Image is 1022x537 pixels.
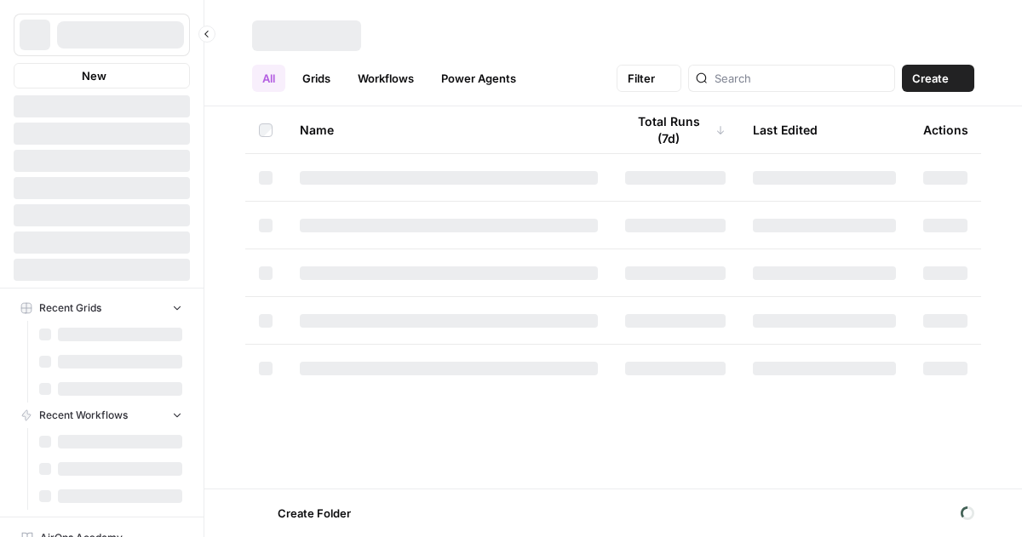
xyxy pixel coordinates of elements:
span: Filter [628,70,655,87]
div: Total Runs (7d) [625,106,726,153]
button: Create Folder [252,500,361,527]
a: Power Agents [431,65,526,92]
div: Name [300,106,598,153]
div: Actions [923,106,968,153]
a: All [252,65,285,92]
span: Create Folder [278,505,351,522]
button: New [14,63,190,89]
span: Recent Workflows [39,408,128,423]
button: Recent Workflows [14,403,190,428]
a: Grids [292,65,341,92]
button: Filter [617,65,681,92]
button: Create [902,65,974,92]
div: Last Edited [753,106,818,153]
a: Workflows [347,65,424,92]
button: Recent Grids [14,295,190,321]
span: Recent Grids [39,300,101,316]
span: New [82,67,106,84]
input: Search [715,70,887,87]
span: Create [912,70,949,87]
